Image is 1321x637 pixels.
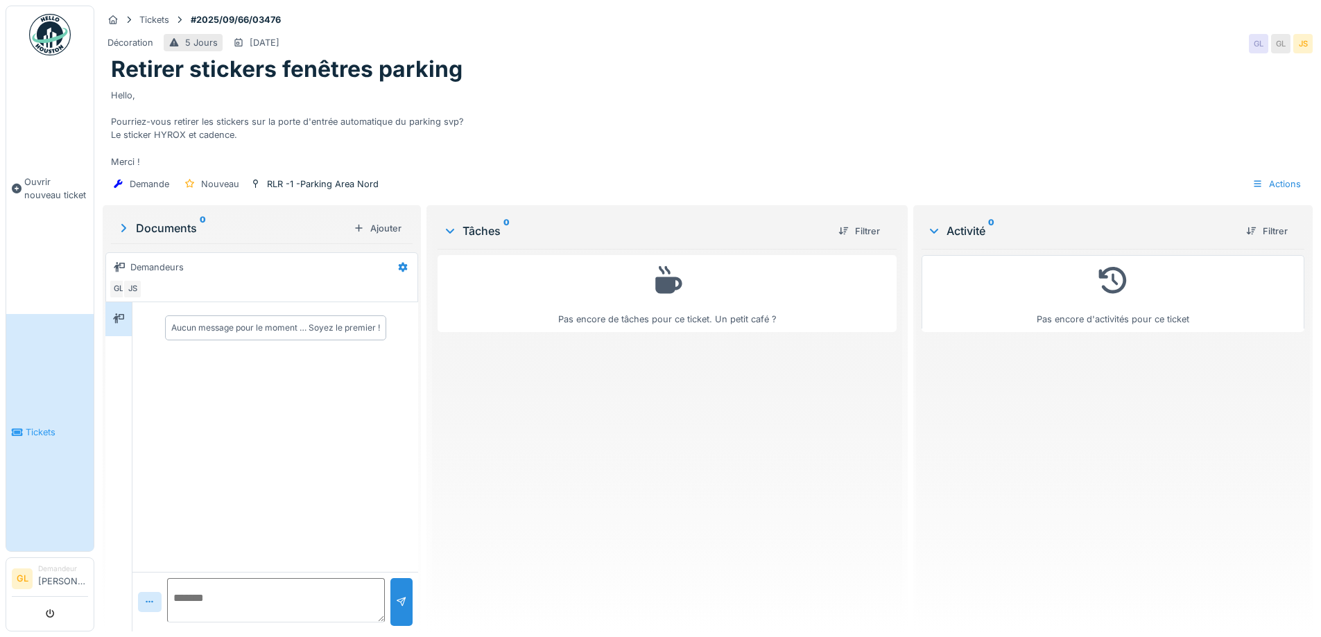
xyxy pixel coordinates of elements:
[12,564,88,597] a: GL Demandeur[PERSON_NAME]
[443,222,827,239] div: Tâches
[185,36,218,49] div: 5 Jours
[6,314,94,552] a: Tickets
[12,568,33,589] li: GL
[447,261,887,326] div: Pas encore de tâches pour ce ticket. Un petit café ?
[130,177,169,191] div: Demande
[130,261,184,274] div: Demandeurs
[38,564,88,593] li: [PERSON_NAME]
[111,83,1304,168] div: Hello, Pourriez-vous retirer les stickers sur la porte d'entrée automatique du parking svp? Le st...
[38,564,88,574] div: Demandeur
[931,261,1295,326] div: Pas encore d'activités pour ce ticket
[267,177,379,191] div: RLR -1 -Parking Area Nord
[24,175,88,202] span: Ouvrir nouveau ticket
[116,220,348,236] div: Documents
[833,222,886,241] div: Filtrer
[171,322,380,334] div: Aucun message pour le moment … Soyez le premier !
[250,36,279,49] div: [DATE]
[29,14,71,55] img: Badge_color-CXgf-gQk.svg
[26,426,88,439] span: Tickets
[200,220,206,236] sup: 0
[1246,174,1307,194] div: Actions
[1271,34,1290,53] div: GL
[123,279,142,299] div: JS
[109,279,128,299] div: GL
[201,177,239,191] div: Nouveau
[1249,34,1268,53] div: GL
[6,63,94,314] a: Ouvrir nouveau ticket
[111,56,463,82] h1: Retirer stickers fenêtres parking
[1293,34,1313,53] div: JS
[107,36,153,49] div: Décoration
[185,13,286,26] strong: #2025/09/66/03476
[348,219,407,238] div: Ajouter
[927,222,1235,239] div: Activité
[988,222,994,239] sup: 0
[503,222,510,239] sup: 0
[1241,222,1293,241] div: Filtrer
[139,13,169,26] div: Tickets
